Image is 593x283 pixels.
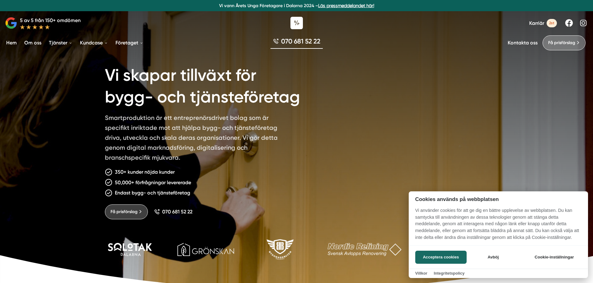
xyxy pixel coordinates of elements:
[468,251,518,264] button: Avböj
[434,271,464,276] a: Integritetspolicy
[527,251,581,264] button: Cookie-inställningar
[415,251,467,264] button: Acceptera cookies
[415,271,427,276] a: Villkor
[409,196,588,202] h2: Cookies används på webbplatsen
[409,207,588,245] p: Vi använder cookies för att ge dig en bättre upplevelse av webbplatsen. Du kan samtycka till anvä...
